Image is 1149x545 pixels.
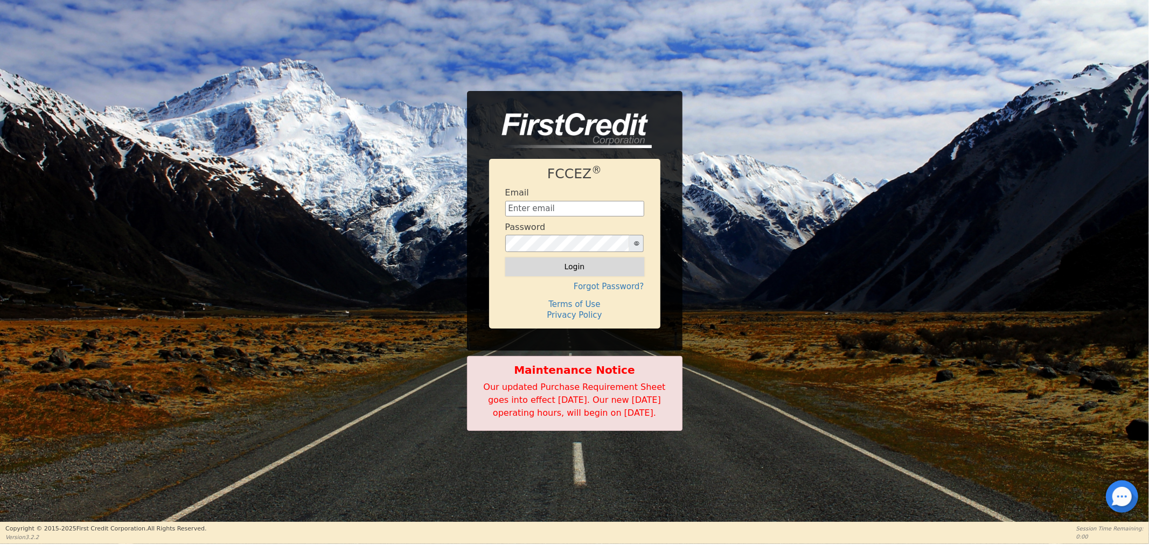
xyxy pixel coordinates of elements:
[473,362,677,378] b: Maintenance Notice
[505,299,644,309] h4: Terms of Use
[489,113,652,149] img: logo-CMu_cnol.png
[484,382,666,418] span: Our updated Purchase Requirement Sheet goes into effect [DATE]. Our new [DATE] operating hours, w...
[505,166,644,182] h1: FCCEZ
[1076,533,1144,541] p: 0:00
[505,310,644,320] h4: Privacy Policy
[505,187,529,198] h4: Email
[505,257,644,276] button: Login
[505,235,630,252] input: password
[505,201,644,217] input: Enter email
[5,525,206,534] p: Copyright © 2015- 2025 First Credit Corporation.
[591,164,602,176] sup: ®
[505,282,644,291] h4: Forgot Password?
[147,525,206,532] span: All Rights Reserved.
[505,222,546,232] h4: Password
[1076,525,1144,533] p: Session Time Remaining:
[5,533,206,541] p: Version 3.2.2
